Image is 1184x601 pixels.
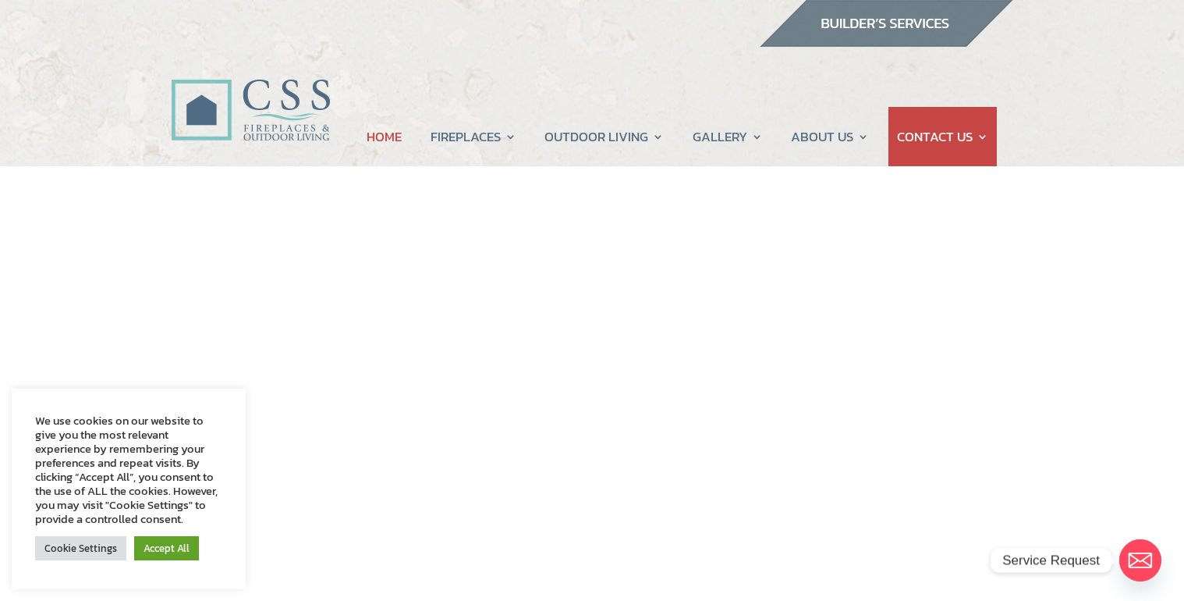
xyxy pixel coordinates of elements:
[367,107,402,166] a: HOME
[759,32,1013,52] a: builder services construction supply
[544,107,664,166] a: OUTDOOR LIVING
[791,107,869,166] a: ABOUT US
[693,107,763,166] a: GALLERY
[171,36,330,149] img: CSS Fireplaces & Outdoor Living (Formerly Construction Solutions & Supply)- Jacksonville Ormond B...
[897,107,988,166] a: CONTACT US
[1119,539,1161,581] a: Email
[431,107,516,166] a: FIREPLACES
[134,536,199,560] a: Accept All
[35,414,222,526] div: We use cookies on our website to give you the most relevant experience by remembering your prefer...
[35,536,126,560] a: Cookie Settings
